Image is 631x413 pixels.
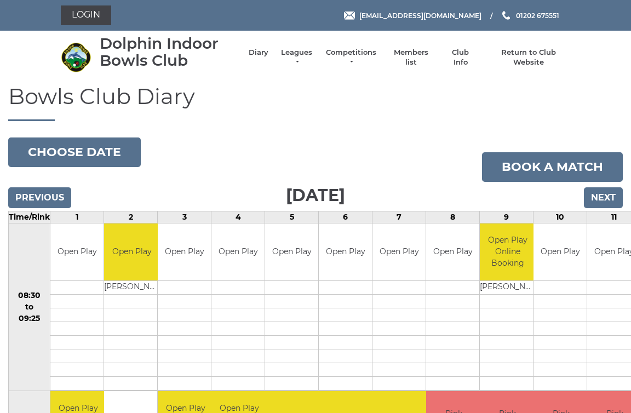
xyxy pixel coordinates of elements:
td: 08:30 to 09:25 [9,223,50,391]
td: Open Play Online Booking [480,223,535,281]
a: Book a match [482,152,623,182]
a: Leagues [279,48,314,67]
button: Choose date [8,137,141,167]
td: 10 [534,211,587,223]
a: Members list [388,48,433,67]
a: Email [EMAIL_ADDRESS][DOMAIN_NAME] [344,10,481,21]
img: Dolphin Indoor Bowls Club [61,42,91,72]
div: Dolphin Indoor Bowls Club [100,35,238,69]
td: Open Play [211,223,265,281]
td: 7 [372,211,426,223]
a: Login [61,5,111,25]
a: Diary [249,48,268,58]
span: 01202 675551 [516,11,559,19]
td: Open Play [104,223,159,281]
a: Phone us 01202 675551 [501,10,559,21]
a: Competitions [325,48,377,67]
td: Open Play [50,223,104,281]
td: Open Play [319,223,372,281]
input: Previous [8,187,71,208]
td: Open Play [158,223,211,281]
td: 1 [50,211,104,223]
td: 9 [480,211,534,223]
td: Open Play [426,223,479,281]
td: [PERSON_NAME] [104,281,159,295]
a: Return to Club Website [487,48,570,67]
td: 6 [319,211,372,223]
td: 5 [265,211,319,223]
td: Open Play [372,223,426,281]
img: Phone us [502,11,510,20]
td: Open Play [265,223,318,281]
td: 8 [426,211,480,223]
a: Club Info [445,48,477,67]
span: [EMAIL_ADDRESS][DOMAIN_NAME] [359,11,481,19]
input: Next [584,187,623,208]
img: Email [344,12,355,20]
td: 4 [211,211,265,223]
td: [PERSON_NAME] [480,281,535,295]
td: Time/Rink [9,211,50,223]
td: 3 [158,211,211,223]
td: 2 [104,211,158,223]
td: Open Play [534,223,587,281]
h1: Bowls Club Diary [8,84,623,121]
